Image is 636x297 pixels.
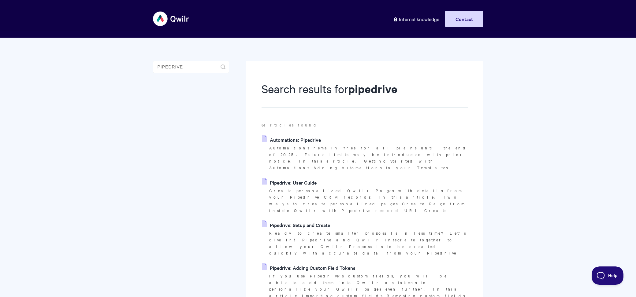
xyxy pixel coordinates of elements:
a: Pipedrive: Adding Custom Field Tokens [262,263,355,272]
input: Search [153,61,229,73]
strong: 6 [262,122,263,128]
p: Ready to create smarter proposals in less time? Let’s dive in! Pipedrive and Qwilr integrate toge... [269,230,467,256]
p: Create personalized Qwilr Pages with details from your Pipedrive CRM records! In this article: Tw... [269,187,467,214]
a: Pipedrive: Setup and Create [262,220,330,229]
p: articles found [262,122,467,128]
a: Internal knowledge [389,11,444,27]
a: Automations: Pipedrive [262,135,321,144]
a: Pipedrive: User Guide [262,178,317,187]
a: Contact [445,11,483,27]
img: Qwilr Help Center [153,7,189,30]
strong: pipedrive [348,81,397,96]
h1: Search results for [262,81,467,108]
p: Automations remain free for all plans until the end of 2025. Future limits may be introduced with... [269,145,467,171]
iframe: Toggle Customer Support [592,266,624,285]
